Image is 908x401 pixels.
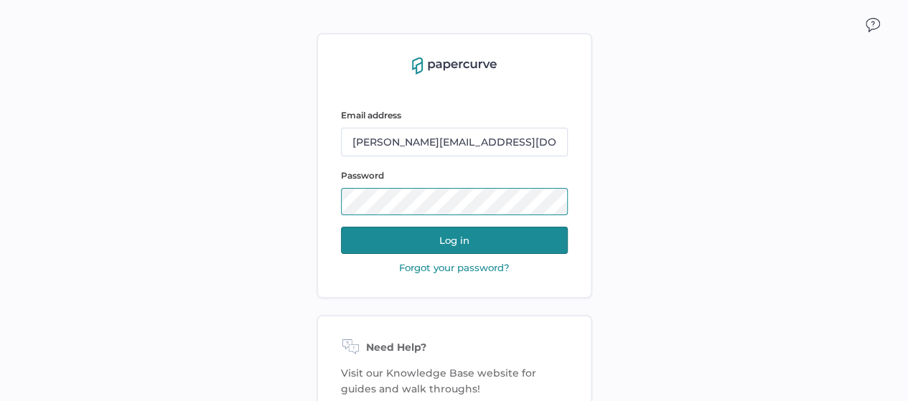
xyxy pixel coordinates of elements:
[341,110,401,121] span: Email address
[866,18,880,32] img: icon_chat.2bd11823.svg
[341,170,384,181] span: Password
[341,128,568,156] input: email@company.com
[341,227,568,254] button: Log in
[395,261,514,274] button: Forgot your password?
[412,57,497,75] img: papercurve-logo-colour.7244d18c.svg
[341,339,360,357] img: need-help-icon.d526b9f7.svg
[341,339,568,357] div: Need Help?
